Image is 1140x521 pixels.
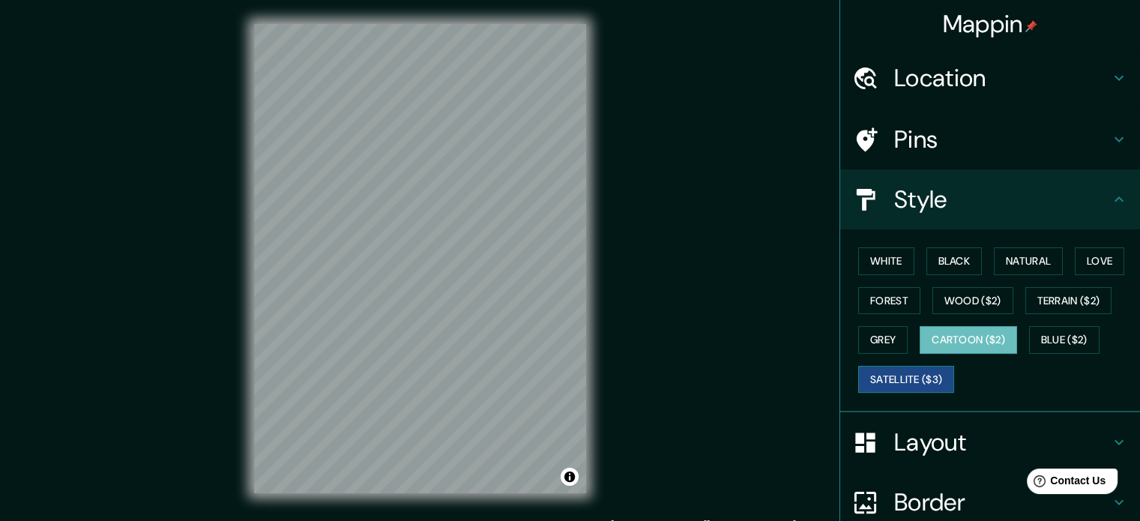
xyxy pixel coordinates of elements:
[894,124,1110,154] h4: Pins
[1025,287,1112,315] button: Terrain ($2)
[840,109,1140,169] div: Pins
[858,287,920,315] button: Forest
[1075,247,1124,275] button: Love
[943,9,1038,39] h4: Mappin
[840,48,1140,108] div: Location
[1029,326,1100,354] button: Blue ($2)
[1007,463,1124,505] iframe: Help widget launcher
[840,169,1140,229] div: Style
[561,468,579,486] button: Toggle attribution
[920,326,1017,354] button: Cartoon ($2)
[858,247,914,275] button: White
[894,487,1110,517] h4: Border
[858,326,908,354] button: Grey
[1025,20,1037,32] img: pin-icon.png
[254,24,586,493] canvas: Map
[840,412,1140,472] div: Layout
[894,427,1110,457] h4: Layout
[994,247,1063,275] button: Natural
[932,287,1013,315] button: Wood ($2)
[858,366,954,394] button: Satellite ($3)
[926,247,983,275] button: Black
[894,63,1110,93] h4: Location
[894,184,1110,214] h4: Style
